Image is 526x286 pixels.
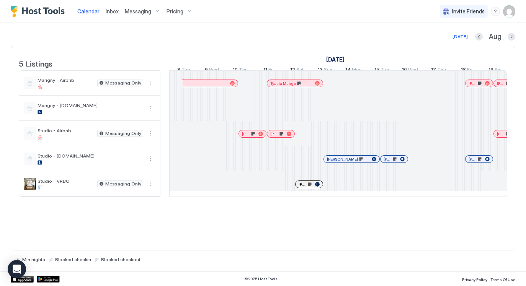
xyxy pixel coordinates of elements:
[270,81,296,86] span: Tyasia Mango
[37,276,60,283] a: Google Play Store
[146,104,155,113] div: menu
[467,67,472,75] span: Fri
[175,65,192,76] a: July 8, 2025
[8,260,26,278] div: Open Intercom Messenger
[146,179,155,188] div: menu
[146,154,155,163] div: menu
[469,157,477,162] span: [PERSON_NAME]
[244,276,278,281] span: © 2025 Host Tools
[431,67,436,75] span: 17
[452,8,485,15] span: Invite Friends
[24,178,36,190] div: listing image
[290,67,295,75] span: 12
[475,33,483,41] button: Previous month
[381,67,389,75] span: Tue
[497,132,505,136] span: [PERSON_NAME]
[55,257,91,262] span: Blocked checkin
[38,102,143,108] span: Marigny - [DOMAIN_NAME]
[22,257,45,262] span: Min nights
[491,7,500,16] div: menu
[203,65,221,76] a: July 9, 2025
[106,7,119,15] a: Inbox
[106,8,119,15] span: Inbox
[345,67,351,75] span: 14
[261,65,276,76] a: July 11, 2025
[146,78,155,88] div: menu
[429,65,448,76] a: July 17, 2025
[352,67,362,75] span: Mon
[242,132,250,136] span: [PERSON_NAME]
[270,132,278,136] span: [PERSON_NAME]
[296,67,304,75] span: Sat
[324,54,346,65] a: July 8, 2025
[384,157,392,162] span: [PERSON_NAME]
[488,67,493,75] span: 19
[462,275,487,283] a: Privacy Policy
[239,67,248,75] span: Thu
[324,67,332,75] span: Sun
[469,81,477,86] span: [PERSON_NAME]
[299,182,307,187] span: [PERSON_NAME]
[146,154,155,163] button: More options
[459,65,474,76] a: July 18, 2025
[490,277,515,282] span: Terms Of Use
[38,128,94,133] span: Studio - Airbnb
[11,276,34,283] a: App Store
[177,67,180,75] span: 8
[372,65,391,76] a: July 15, 2025
[11,6,68,17] a: Host Tools Logo
[38,178,94,184] span: Studio - VRBO
[231,65,250,76] a: July 10, 2025
[146,129,155,138] button: More options
[316,65,334,76] a: July 13, 2025
[38,77,94,83] span: Marigny - Airbnb
[77,7,100,15] a: Calendar
[146,129,155,138] div: menu
[495,67,502,75] span: Sat
[19,57,52,69] span: 5 Listings
[437,67,446,75] span: Thu
[146,104,155,113] button: More options
[288,65,305,76] a: July 12, 2025
[452,33,468,40] div: [DATE]
[489,32,501,41] span: Aug
[402,67,407,75] span: 16
[268,67,274,75] span: Fri
[408,67,418,75] span: Wed
[374,67,379,75] span: 15
[38,153,143,159] span: Studio - [DOMAIN_NAME]
[101,257,140,262] span: Blocked checkout
[400,65,420,76] a: July 16, 2025
[263,67,267,75] span: 11
[209,67,219,75] span: Wed
[318,67,323,75] span: 13
[343,65,364,76] a: July 14, 2025
[167,8,183,15] span: Pricing
[451,32,469,41] button: [DATE]
[146,179,155,188] button: More options
[461,67,466,75] span: 18
[508,33,515,41] button: Next month
[327,157,358,162] span: [PERSON_NAME]
[487,65,504,76] a: July 19, 2025
[490,275,515,283] a: Terms Of Use
[462,277,487,282] span: Privacy Policy
[181,67,190,75] span: Tue
[205,67,208,75] span: 9
[146,78,155,88] button: More options
[125,8,151,15] span: Messaging
[497,81,505,86] span: [PERSON_NAME][US_STATE]
[77,8,100,15] span: Calendar
[503,5,515,18] div: User profile
[233,67,238,75] span: 10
